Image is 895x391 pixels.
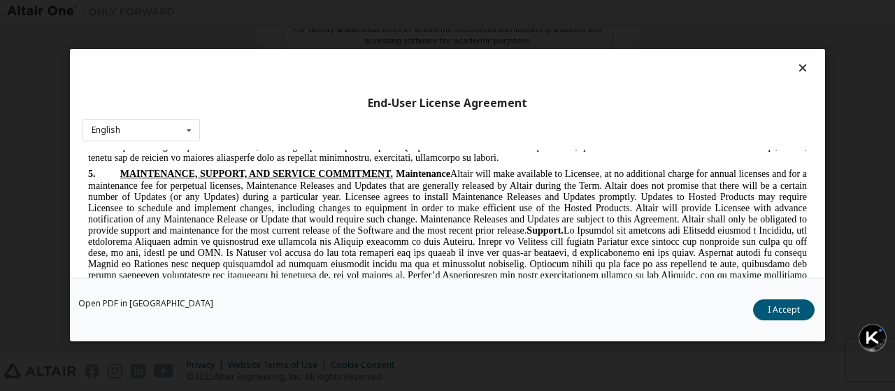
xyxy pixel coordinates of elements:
div: End-User License Agreement [83,97,812,111]
b: Support. [444,76,481,86]
b: Maintenance [313,19,368,29]
a: Open PDF in [GEOGRAPHIC_DATA] [78,300,213,308]
span: 5. [6,19,38,29]
button: I Accept [753,300,815,321]
span: Altair will make available to Licensee, at no additional charge for annual licenses and for a mai... [6,19,724,332]
span: MAINTENANCE, SUPPORT, AND SERVICE COMMITMENT. [38,19,310,29]
div: English [92,126,120,134]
